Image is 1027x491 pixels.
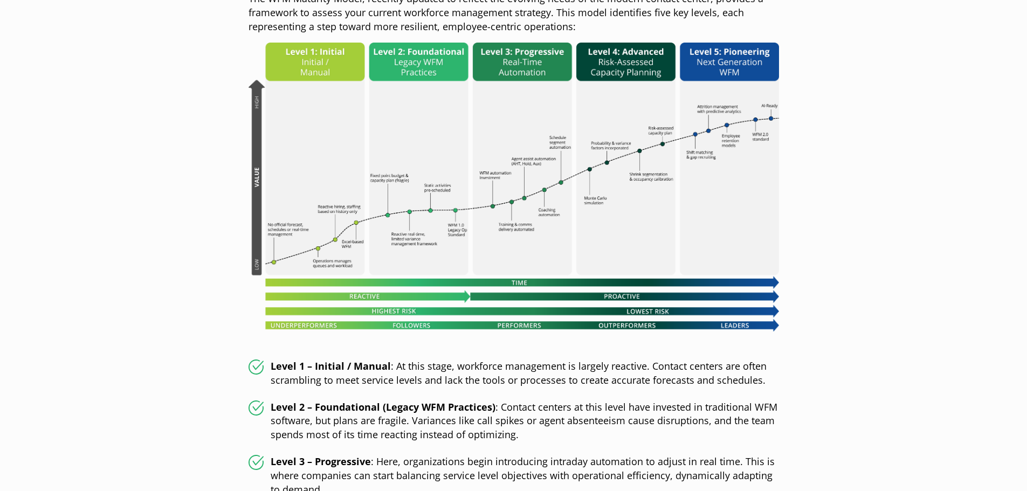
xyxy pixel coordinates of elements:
strong: Level 2 – Foundational (Legacy WFM Practices) [271,400,495,413]
li: : At this stage, workforce management is largely reactive. Contact centers are often scrambling t... [249,359,779,388]
li: : Contact centers at this level have invested in traditional WFM software, but plans are fragile.... [249,400,779,442]
strong: Level 3 – Progressive [271,455,371,468]
strong: Level 1 – Initial / Manual [271,359,391,372]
